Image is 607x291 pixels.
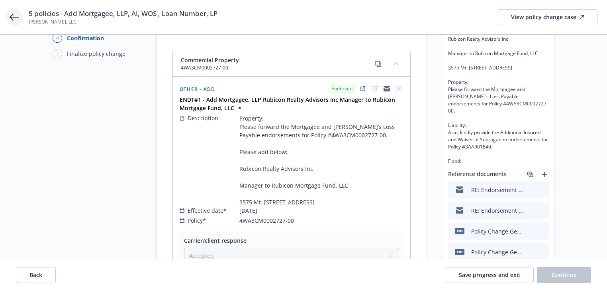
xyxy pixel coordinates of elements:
button: Back [16,267,56,283]
div: Commercial Property4WA3CM0002727-00copycollapse content [173,51,410,77]
span: close [394,84,403,93]
span: Please add below; Rubicon Realty Advisors Inc Manager to Rubicon Mortgage Fund, LLC 3575 Mt. [STR... [448,21,549,165]
div: Policy Change General Liability ENDT # 1 - Add AI AND WOS for Rubicon Realty Advisors Inc Manager... [471,227,523,236]
button: download file [526,227,533,236]
button: Save progress and exit [446,267,534,283]
div: RE: Endorsement Request - [PERSON_NAME], LLC - Policy #04SFA003064700 & 04SFA003065200 & 04SFA003... [471,206,523,215]
button: preview file [539,186,546,194]
span: Continue [552,271,577,279]
div: Confirmation [67,34,104,42]
a: View policy change case [498,9,597,25]
div: 5 [53,49,62,58]
span: Description [188,114,218,122]
span: Other - Add [180,86,215,93]
button: preview file [539,206,546,215]
button: Continue [537,267,591,283]
div: 4 [53,34,62,43]
a: copyLogging [382,84,392,93]
strong: ENDT#1 - Add Mortgagee, LLP Rubicon Realty Advisors Inc Manager to Rubicon Mortgage Fund, LLC [180,96,395,112]
span: Endorsed [331,85,352,92]
span: 5 policies - Add Mortgagee, LLP, AI, WOS , Loan Number, LP [29,9,217,18]
span: Policy* [188,216,206,225]
span: Effective date* [188,206,227,215]
span: Carrier/client response [184,237,247,244]
button: download file [526,206,533,215]
a: external [358,84,368,93]
span: pdf [455,249,464,255]
span: 4WA3CM0002727-00 [181,64,239,71]
button: download file [526,248,533,256]
span: 4WA3CM0002727-00 [239,216,294,225]
div: Policy Change General Liability ENDT # 1 - Add AI AND WOS for Rubicon Realty Advisors Inc Manager... [471,248,523,256]
span: Property: Please forward the Mortgagee and [PERSON_NAME]’s Loss Payable endorsements for Policy #... [239,114,403,206]
span: Commercial Property [181,56,239,64]
a: add [540,170,549,179]
button: download file [526,186,533,194]
span: edit [370,84,380,93]
button: preview file [539,227,546,236]
span: pdf [455,228,464,234]
div: Finalize policy change [67,49,125,58]
span: Reference documents [448,170,507,179]
span: Save progress and exit [459,271,521,279]
div: RE: Endorsement Request - [PERSON_NAME], LLC - Policy #04SFA003064700 & 04SFA003065200 & 04SFA003... [471,186,523,194]
span: Back [29,271,42,279]
span: [PERSON_NAME], LLC [29,18,217,26]
button: preview file [539,248,546,256]
a: associate [525,170,535,179]
span: [DATE] [239,206,257,215]
button: collapse content [390,57,402,70]
a: copy [374,59,383,69]
div: View policy change case [511,10,584,25]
